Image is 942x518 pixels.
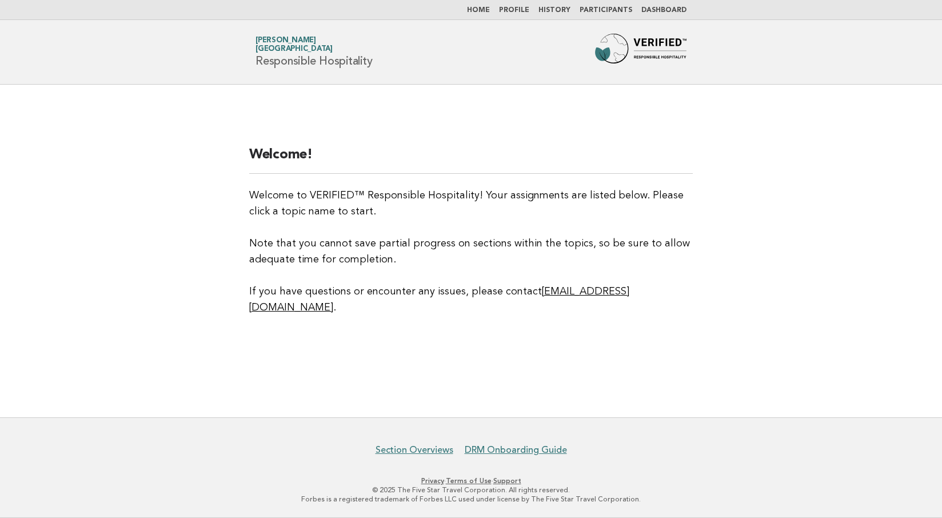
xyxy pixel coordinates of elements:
h1: Responsible Hospitality [256,37,372,67]
a: [PERSON_NAME][GEOGRAPHIC_DATA] [256,37,333,53]
a: Support [493,477,521,485]
h2: Welcome! [249,146,693,174]
a: Participants [580,7,632,14]
p: · · [121,476,821,485]
img: Forbes Travel Guide [595,34,686,70]
a: Section Overviews [376,444,453,456]
a: Dashboard [641,7,686,14]
a: History [538,7,570,14]
p: Forbes is a registered trademark of Forbes LLC used under license by The Five Star Travel Corpora... [121,495,821,504]
p: Welcome to VERIFIED™ Responsible Hospitality! Your assignments are listed below. Please click a t... [249,188,693,316]
a: DRM Onboarding Guide [465,444,567,456]
a: [EMAIL_ADDRESS][DOMAIN_NAME] [249,286,629,313]
a: Home [467,7,490,14]
a: Terms of Use [446,477,492,485]
a: Profile [499,7,529,14]
a: Privacy [421,477,444,485]
span: [GEOGRAPHIC_DATA] [256,46,333,53]
p: © 2025 The Five Star Travel Corporation. All rights reserved. [121,485,821,495]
